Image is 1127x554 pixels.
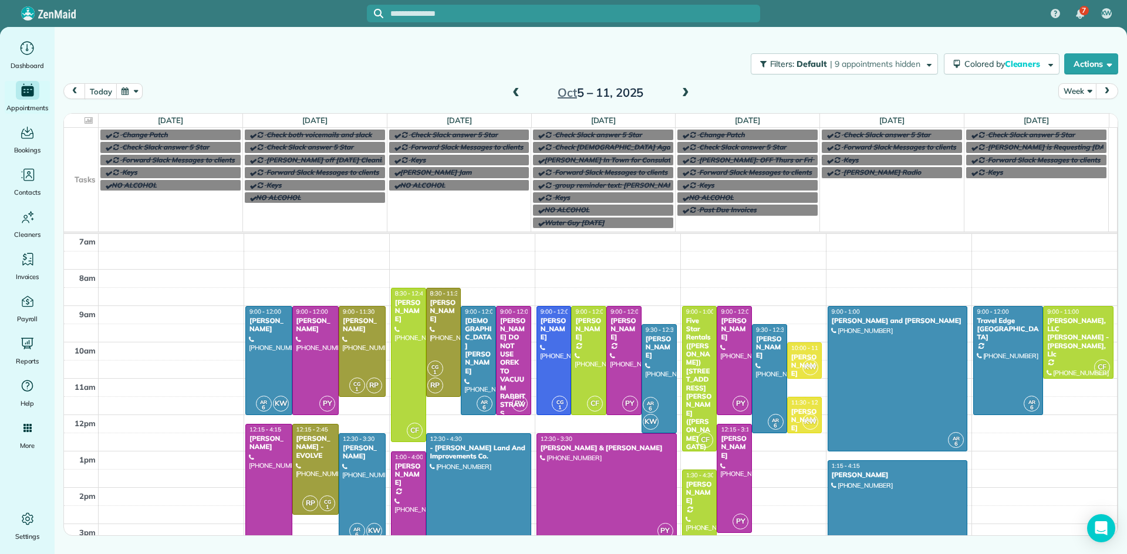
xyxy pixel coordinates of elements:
span: Forward Slack Messages to clients [122,155,235,164]
a: Payroll [5,292,50,325]
button: Colored byCleaners [944,53,1059,74]
span: Forward Slack Messages to clients [843,142,956,151]
div: [PERSON_NAME] [791,407,819,433]
span: 8:30 - 12:45 [395,290,427,297]
button: Filters: Default | 9 appointments hidden [751,53,938,74]
button: Actions [1064,53,1118,74]
span: 8am [79,273,96,283]
span: CG [556,399,563,405]
span: 1:00 - 4:00 [395,453,423,461]
span: 9:00 - 12:00 [465,308,497,315]
div: [PERSON_NAME] DO NOT USE OREK TO VACUUM RABBIT STRAWS [500,317,528,418]
span: Colored by [964,59,1044,69]
div: Five Star Rentals ([PERSON_NAME]) [STREET_ADDRESS][PERSON_NAME] ([PERSON_NAME] GATE) [686,317,714,451]
span: 1:30 - 4:30 [686,471,714,479]
span: NO ALCOHOL [544,205,589,214]
span: Payroll [17,313,38,325]
span: AR [953,435,960,441]
div: [PERSON_NAME] [720,317,748,342]
small: 1 [320,502,335,513]
span: NO ALCOHOL [689,193,734,202]
a: [DATE] [1024,115,1049,125]
div: [PERSON_NAME] [575,317,603,342]
div: [PERSON_NAME] [686,480,714,505]
div: [PERSON_NAME] [755,335,784,360]
span: 11am [75,382,96,392]
span: 9:00 - 12:00 [575,308,607,315]
span: CF [407,423,423,439]
a: Help [5,376,50,409]
span: Help [21,397,35,409]
div: [PERSON_NAME] [249,317,289,334]
span: [PERSON_NAME] Radio [843,168,921,176]
a: [DATE] [735,115,760,125]
a: Invoices [5,250,50,283]
span: Check Slack answer 5 Star [843,130,930,139]
div: [PERSON_NAME] [831,471,964,479]
div: [PERSON_NAME] [249,434,289,451]
span: 7 [1082,6,1086,15]
span: Cleaners [14,229,41,240]
span: Check Slack answer 5 Star [699,142,786,151]
span: AR [1028,399,1035,405]
small: 6 [350,529,365,541]
span: 12:15 - 4:15 [249,426,281,433]
span: Check Slack answer 5 Star [555,130,642,139]
span: NO ALCOHOL [112,181,157,189]
small: 1 [350,384,365,395]
a: Bookings [5,123,50,156]
div: [DEMOGRAPHIC_DATA][PERSON_NAME] [464,317,492,376]
a: [DATE] [158,115,183,125]
span: CF [697,432,713,448]
span: Settings [15,531,40,542]
span: [PERSON_NAME] Jam [400,168,472,176]
span: 10:00 - 11:00 [791,344,826,352]
span: 9:00 - 11:30 [343,308,374,315]
a: Dashboard [5,39,50,72]
button: next [1096,83,1118,99]
span: Forward Slack Messages to clients [266,168,379,176]
span: 9:00 - 1:00 [686,308,714,315]
span: AR [481,399,488,405]
h2: 5 – 11, 2025 [527,86,674,99]
div: [PERSON_NAME] [720,434,748,460]
span: Keys [699,181,714,189]
a: Appointments [5,81,50,114]
span: Reports [16,355,39,367]
span: 11:30 - 12:30 [791,399,826,406]
span: Forward Slack Messages to clients [988,155,1101,164]
span: Forward Slack Messages to clients [555,168,667,176]
div: - [PERSON_NAME] Land And Improvements Co. [430,444,528,461]
div: [PERSON_NAME] [342,444,382,461]
span: Appointments [6,102,49,114]
span: 9:00 - 11:00 [1047,308,1079,315]
span: | 9 appointments hidden [830,59,920,69]
div: [PERSON_NAME] [394,298,423,324]
span: Keys [843,155,859,164]
span: NO ALCOHOL [256,193,301,202]
small: 6 [477,402,492,413]
a: Filters: Default | 9 appointments hidden [745,53,938,74]
a: [DATE] [879,115,905,125]
div: [PERSON_NAME] [342,317,382,334]
div: [PERSON_NAME] [394,462,423,487]
span: Past Due Invoices [699,205,757,214]
a: Contacts [5,165,50,198]
span: KW [802,359,818,375]
span: 9:00 - 12:00 [541,308,572,315]
span: PY [319,396,335,412]
span: RP [427,378,443,393]
span: Contacts [14,186,41,198]
span: Forward Slack Messages to clients [699,168,812,176]
div: Travel Edge [GEOGRAPHIC_DATA] [977,317,1040,342]
span: 9:00 - 12:00 [721,308,753,315]
span: Forward Slack Messages to clients [411,142,524,151]
span: KW [802,414,818,430]
span: NO ALCOHOL [400,181,446,189]
div: [PERSON_NAME] [296,317,336,334]
span: Check Slack answer 5 Star [988,130,1075,139]
span: 12:15 - 3:15 [721,426,753,433]
span: Change Patch [699,130,745,139]
span: PY [512,396,528,412]
button: today [85,83,117,99]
